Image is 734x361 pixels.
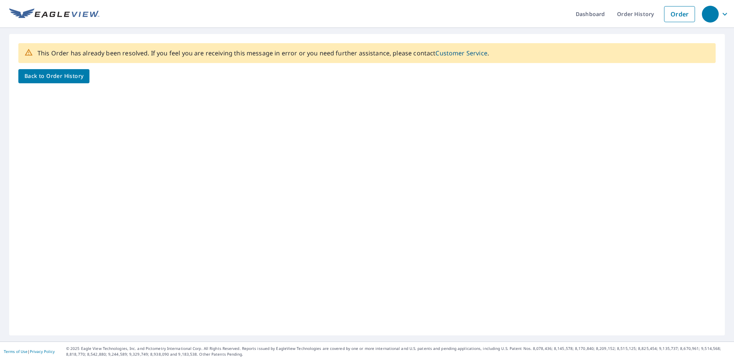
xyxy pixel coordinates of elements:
a: Privacy Policy [30,349,55,354]
p: | [4,349,55,354]
span: Back to Order History [24,71,83,81]
a: Customer Service [435,49,487,57]
a: Terms of Use [4,349,28,354]
a: Order [664,6,695,22]
img: EV Logo [9,8,99,20]
p: This Order has already been resolved. If you feel you are receiving this message in error or you ... [37,49,489,58]
a: Back to Order History [18,69,89,83]
p: © 2025 Eagle View Technologies, Inc. and Pictometry International Corp. All Rights Reserved. Repo... [66,346,730,357]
